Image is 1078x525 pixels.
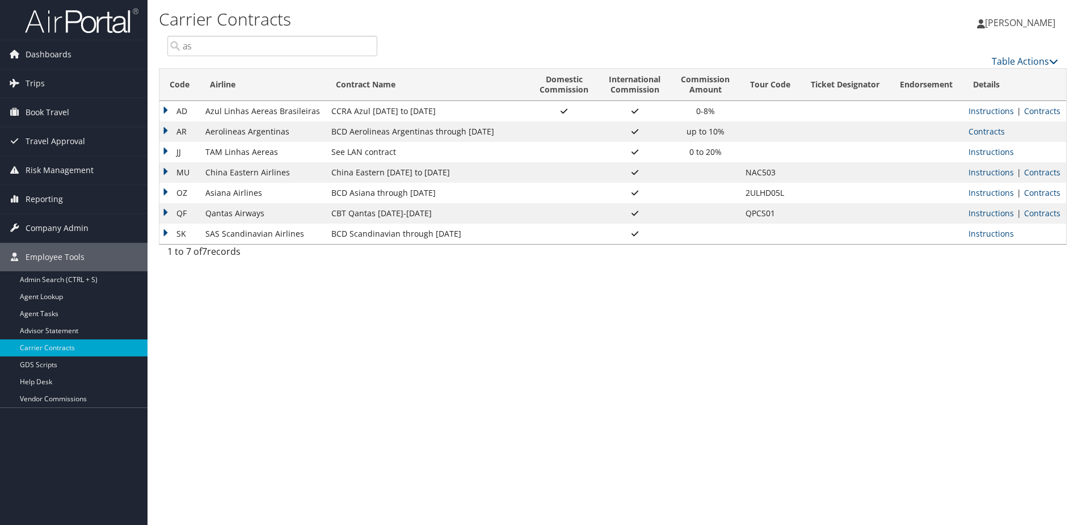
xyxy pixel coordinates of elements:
[159,162,200,183] td: MU
[26,243,85,271] span: Employee Tools
[326,224,529,244] td: BCD Scandinavian through [DATE]
[200,101,326,121] td: Azul Linhas Aereas Brasileiras
[985,16,1055,29] span: [PERSON_NAME]
[740,162,801,183] td: NAC503
[159,121,200,142] td: AR
[159,224,200,244] td: SK
[26,40,71,69] span: Dashboards
[200,224,326,244] td: SAS Scandinavian Airlines
[671,121,740,142] td: up to 10%
[1024,187,1060,198] a: View Contracts
[1014,208,1024,219] span: |
[671,142,740,162] td: 0 to 20%
[326,121,529,142] td: BCD Aerolineas Argentinas through [DATE]
[25,7,138,34] img: airportal-logo.png
[1014,167,1024,178] span: |
[968,126,1005,137] a: View Contracts
[200,162,326,183] td: China Eastern Airlines
[326,203,529,224] td: CBT Qantas [DATE]-[DATE]
[671,101,740,121] td: 0-8%
[740,69,801,101] th: Tour Code: activate to sort column ascending
[968,146,1014,157] a: View Ticketing Instructions
[326,101,529,121] td: CCRA Azul [DATE] to [DATE]
[326,183,529,203] td: BCD Asiana through [DATE]
[1024,208,1060,219] a: View Contracts
[740,203,801,224] td: QPCS01
[968,187,1014,198] a: View Ticketing Instructions
[326,162,529,183] td: China Eastern [DATE] to [DATE]
[200,121,326,142] td: Aerolineas Argentinas
[202,245,207,258] span: 7
[26,185,63,213] span: Reporting
[968,228,1014,239] a: View Ticketing Instructions
[890,69,963,101] th: Endorsement: activate to sort column ascending
[1024,167,1060,178] a: View Contracts
[599,69,671,101] th: InternationalCommission: activate to sort column ascending
[326,69,529,101] th: Contract Name: activate to sort column ascending
[159,7,764,31] h1: Carrier Contracts
[992,55,1058,68] a: Table Actions
[159,183,200,203] td: OZ
[977,6,1067,40] a: [PERSON_NAME]
[1014,106,1024,116] span: |
[167,36,377,56] input: Search
[968,106,1014,116] a: View Ticketing Instructions
[26,156,94,184] span: Risk Management
[26,69,45,98] span: Trips
[159,69,200,101] th: Code: activate to sort column descending
[159,142,200,162] td: JJ
[159,101,200,121] td: AD
[1024,106,1060,116] a: View Contracts
[26,98,69,127] span: Book Travel
[200,183,326,203] td: Asiana Airlines
[968,208,1014,219] a: View Ticketing Instructions
[740,183,801,203] td: 2ULHD05L
[529,69,599,101] th: DomesticCommission: activate to sort column ascending
[26,214,89,242] span: Company Admin
[968,167,1014,178] a: View Ticketing Instructions
[200,203,326,224] td: Qantas Airways
[200,69,326,101] th: Airline: activate to sort column ascending
[200,142,326,162] td: TAM Linhas Aereas
[159,203,200,224] td: QF
[26,127,85,156] span: Travel Approval
[801,69,890,101] th: Ticket Designator: activate to sort column ascending
[671,69,740,101] th: CommissionAmount: activate to sort column ascending
[326,142,529,162] td: See LAN contract
[1014,187,1024,198] span: |
[167,245,377,264] div: 1 to 7 of records
[963,69,1066,101] th: Details: activate to sort column ascending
